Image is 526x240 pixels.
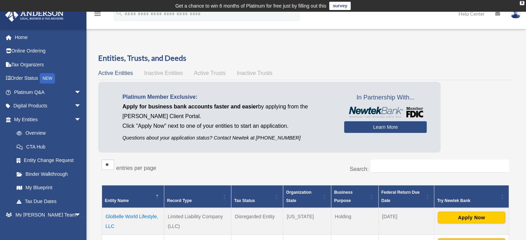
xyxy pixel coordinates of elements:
[331,185,378,208] th: Business Purpose: Activate to sort
[283,208,331,235] td: [US_STATE]
[5,30,92,44] a: Home
[231,185,283,208] th: Tax Status: Activate to sort
[116,165,156,171] label: entries per page
[74,113,88,127] span: arrow_drop_down
[5,99,92,113] a: Digital Productsarrow_drop_down
[437,196,498,205] div: Try Newtek Bank
[102,208,164,235] td: GloBelle World Lifestyle, LLC
[40,73,55,84] div: NEW
[231,208,283,235] td: Disregarded Entity
[10,181,88,195] a: My Blueprint
[194,70,226,76] span: Active Trusts
[5,85,92,99] a: Platinum Q&Aarrow_drop_down
[344,121,427,133] a: Learn More
[105,198,129,203] span: Entity Name
[74,99,88,113] span: arrow_drop_down
[5,44,92,58] a: Online Ordering
[98,70,133,76] span: Active Entities
[164,208,231,235] td: Limited Liability Company (LLC)
[520,1,524,5] div: close
[74,85,88,99] span: arrow_drop_down
[10,126,85,140] a: Overview
[5,58,92,71] a: Tax Organizers
[10,194,88,208] a: Tax Due Dates
[5,71,92,86] a: Order StatusNEW
[348,107,423,118] img: NewtekBankLogoSM.png
[116,9,123,17] i: search
[10,167,88,181] a: Binder Walkthrough
[122,104,258,109] span: Apply for business bank accounts faster and easier
[5,208,92,222] a: My [PERSON_NAME] Teamarrow_drop_down
[167,198,192,203] span: Record Type
[93,10,102,18] i: menu
[283,185,331,208] th: Organization State: Activate to sort
[122,134,334,142] p: Questions about your application status? Contact Newtek at [PHONE_NUMBER]
[381,190,420,203] span: Federal Return Due Date
[122,92,334,102] p: Platinum Member Exclusive:
[10,154,88,167] a: Entity Change Request
[510,9,521,19] img: User Pic
[434,185,509,208] th: Try Newtek Bank : Activate to sort
[378,208,434,235] td: [DATE]
[331,208,378,235] td: Holding
[164,185,231,208] th: Record Type: Activate to sort
[122,121,334,131] p: Click "Apply Now" next to one of your entities to start an application.
[102,185,164,208] th: Entity Name: Activate to invert sorting
[122,102,334,121] p: by applying from the [PERSON_NAME] Client Portal.
[329,2,351,10] a: survey
[438,212,505,223] button: Apply Now
[98,53,513,64] h3: Entities, Trusts, and Deeds
[378,185,434,208] th: Federal Return Due Date: Activate to sort
[286,190,311,203] span: Organization State
[350,166,369,172] label: Search:
[334,190,352,203] span: Business Purpose
[144,70,183,76] span: Inactive Entities
[237,70,273,76] span: Inactive Trusts
[175,2,326,10] div: Get a chance to win 6 months of Platinum for free just by filling out this
[3,8,66,22] img: Anderson Advisors Platinum Portal
[234,198,255,203] span: Tax Status
[5,113,88,126] a: My Entitiesarrow_drop_down
[74,208,88,222] span: arrow_drop_down
[10,140,88,154] a: CTA Hub
[344,92,427,103] span: In Partnership With...
[93,12,102,18] a: menu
